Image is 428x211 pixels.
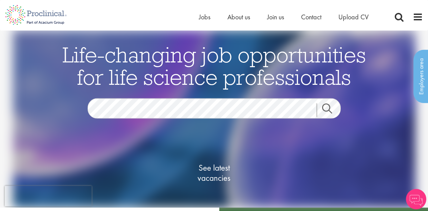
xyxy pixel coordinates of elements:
[267,13,284,21] a: Join us
[62,41,366,91] span: Life-changing job opportunities for life science professionals
[406,189,426,209] img: Chatbot
[301,13,321,21] a: Contact
[180,136,248,210] a: See latestvacancies
[5,186,92,206] iframe: reCAPTCHA
[199,13,210,21] a: Jobs
[180,163,248,183] span: See latest vacancies
[227,13,250,21] a: About us
[338,13,369,21] a: Upload CV
[317,103,346,117] a: Job search submit button
[13,31,415,208] img: candidate home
